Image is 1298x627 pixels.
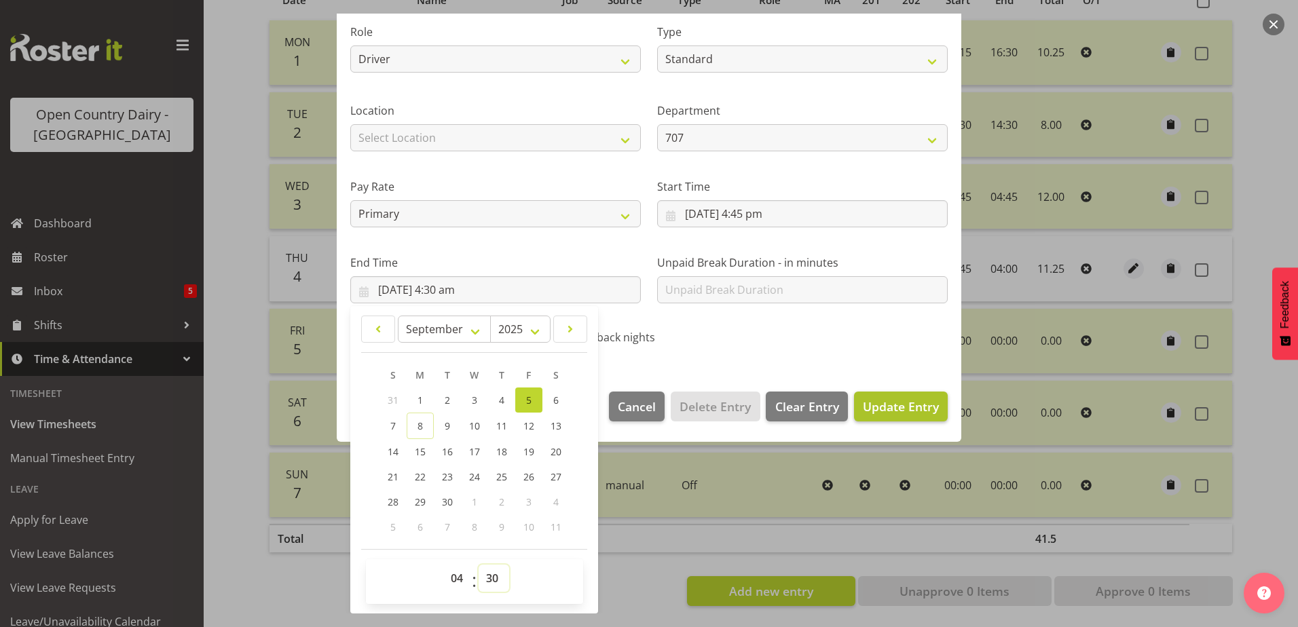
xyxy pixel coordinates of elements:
label: Pay Rate [350,178,641,195]
span: 15 [415,445,426,458]
span: 10 [523,520,534,533]
a: 10 [461,413,488,439]
span: 30 [442,495,453,508]
span: Clear Entry [775,398,839,415]
a: 13 [542,413,570,439]
span: 3 [526,495,532,508]
span: 21 [388,470,398,483]
span: 5 [526,394,532,406]
span: 17 [469,445,480,458]
a: 2 [434,387,461,413]
a: 25 [488,464,515,489]
span: 8 [472,520,477,533]
a: 20 [542,439,570,464]
a: 1 [407,387,434,413]
a: 21 [379,464,407,489]
span: 3 [472,394,477,406]
input: Click to select... [350,276,641,303]
span: F [526,368,531,381]
span: 29 [415,495,426,508]
button: Clear Entry [766,392,847,421]
a: 17 [461,439,488,464]
span: 2 [445,394,450,406]
span: Delete Entry [680,398,751,415]
a: 12 [515,413,542,439]
span: 6 [553,394,559,406]
span: 28 [388,495,398,508]
button: Cancel [609,392,665,421]
a: 28 [379,489,407,514]
label: Role [350,24,641,40]
label: Unpaid Break Duration - in minutes [657,254,948,271]
span: 14 [388,445,398,458]
a: 11 [488,413,515,439]
a: 16 [434,439,461,464]
span: 26 [523,470,534,483]
span: 11 [551,520,561,533]
a: 18 [488,439,515,464]
span: 27 [551,470,561,483]
a: 3 [461,387,488,413]
span: M [415,368,424,381]
input: Click to select... [657,200,948,227]
a: 29 [407,489,434,514]
a: 26 [515,464,542,489]
span: 12 [523,419,534,432]
span: 5 [390,520,396,533]
label: Department [657,102,948,119]
a: 19 [515,439,542,464]
span: 19 [523,445,534,458]
span: S [390,368,396,381]
a: 30 [434,489,461,514]
span: 1 [472,495,477,508]
a: 7 [379,413,407,439]
span: 4 [553,495,559,508]
span: 2 [499,495,504,508]
span: 24 [469,470,480,483]
button: Feedback - Show survey [1272,267,1298,360]
span: 31 [388,394,398,406]
span: : [472,565,477,598]
a: 15 [407,439,434,464]
span: 23 [442,470,453,483]
img: help-xxl-2.png [1257,586,1271,600]
a: 24 [461,464,488,489]
span: 22 [415,470,426,483]
a: 9 [434,413,461,439]
span: 20 [551,445,561,458]
a: 14 [379,439,407,464]
span: Feedback [1279,281,1291,328]
label: Location [350,102,641,119]
a: 5 [515,387,542,413]
span: 9 [445,419,450,432]
label: Start Time [657,178,948,195]
span: T [499,368,504,381]
span: 16 [442,445,453,458]
span: 10 [469,419,480,432]
span: 18 [496,445,507,458]
a: 22 [407,464,434,489]
span: 7 [390,419,396,432]
a: 4 [488,387,515,413]
input: Unpaid Break Duration [657,276,948,303]
label: Type [657,24,948,40]
a: 8 [407,413,434,439]
a: 6 [542,387,570,413]
span: 1 [418,394,423,406]
a: 23 [434,464,461,489]
span: 9 [499,520,504,533]
span: 6 [418,520,423,533]
span: 25 [496,470,507,483]
span: 13 [551,419,561,432]
span: T [445,368,450,381]
span: S [553,368,559,381]
a: 27 [542,464,570,489]
button: Update Entry [854,392,948,421]
span: Call back nights [568,330,655,344]
span: 4 [499,394,504,406]
span: Update Entry [863,398,939,415]
span: W [470,368,479,381]
label: End Time [350,254,641,271]
button: Delete Entry [671,392,760,421]
span: 11 [496,419,507,432]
